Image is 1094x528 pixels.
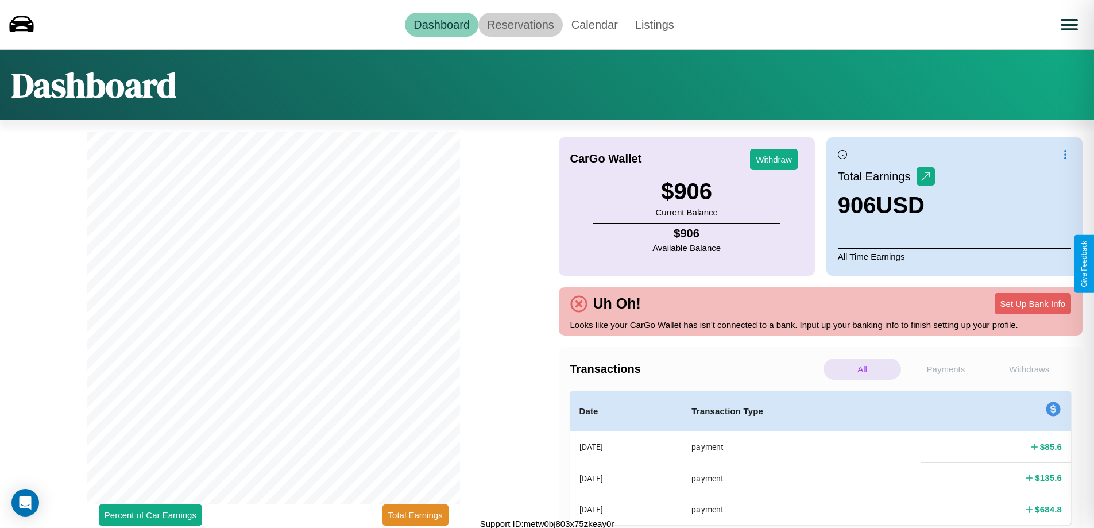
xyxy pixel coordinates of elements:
[991,359,1068,380] p: Withdraws
[570,463,683,494] th: [DATE]
[570,317,1072,333] p: Looks like your CarGo Wallet has isn't connected to a bank. Input up your banking info to finish ...
[824,359,901,380] p: All
[587,295,647,312] h4: Uh Oh!
[838,166,917,187] p: Total Earnings
[1080,241,1088,287] div: Give Feedback
[652,227,721,240] h4: $ 906
[682,463,921,494] th: payment
[570,152,642,165] h4: CarGo Wallet
[405,13,478,37] a: Dashboard
[1040,441,1062,453] h4: $ 85.6
[570,494,683,525] th: [DATE]
[382,504,449,526] button: Total Earnings
[570,431,683,463] th: [DATE]
[570,363,821,376] h4: Transactions
[1035,472,1062,484] h4: $ 135.6
[682,494,921,525] th: payment
[11,61,176,109] h1: Dashboard
[1035,503,1062,515] h4: $ 684.8
[750,149,798,170] button: Withdraw
[655,179,717,205] h3: $ 906
[838,192,935,218] h3: 906 USD
[682,431,921,463] th: payment
[478,13,563,37] a: Reservations
[652,240,721,256] p: Available Balance
[563,13,627,37] a: Calendar
[11,489,39,517] div: Open Intercom Messenger
[570,391,1072,525] table: simple table
[1053,9,1085,41] button: Open menu
[99,504,202,526] button: Percent of Car Earnings
[655,205,717,220] p: Current Balance
[995,293,1071,314] button: Set Up Bank Info
[691,404,911,418] h4: Transaction Type
[579,404,674,418] h4: Date
[627,13,683,37] a: Listings
[907,359,984,380] p: Payments
[838,248,1071,264] p: All Time Earnings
